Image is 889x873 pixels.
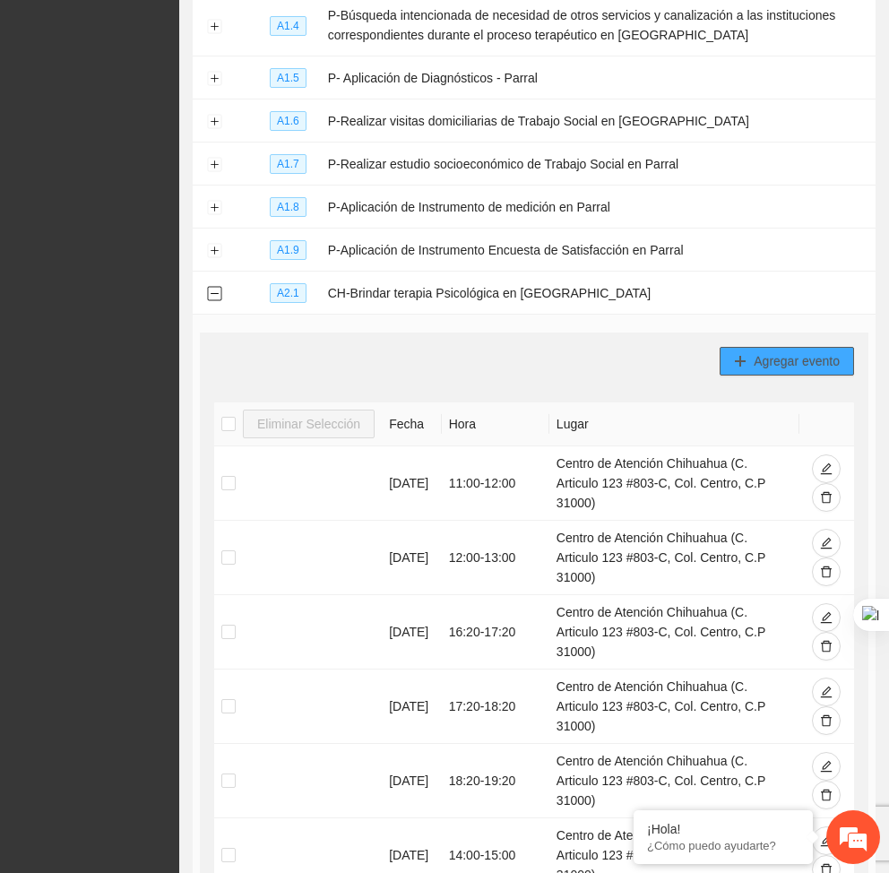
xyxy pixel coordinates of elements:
[207,244,221,258] button: Expand row
[321,272,876,315] td: CH-Brindar terapia Psicológica en [GEOGRAPHIC_DATA]
[812,454,841,483] button: edit
[207,287,221,301] button: Collapse row
[720,347,854,376] button: plusAgregar evento
[820,537,833,551] span: edit
[549,670,799,744] td: Centro de Atención Chihuahua (C. Articulo 123 #803-C, Col. Centro, C.P 31000)
[270,111,306,131] span: A1.6
[382,402,441,446] th: Fecha
[734,355,747,369] span: plus
[820,686,833,700] span: edit
[442,744,549,818] td: 18:20 - 19:20
[812,603,841,632] button: edit
[549,595,799,670] td: Centro de Atención Chihuahua (C. Articulo 123 #803-C, Col. Centro, C.P 31000)
[9,489,341,552] textarea: Escriba su mensaje y pulse “Intro”
[549,446,799,521] td: Centro de Atención Chihuahua (C. Articulo 123 #803-C, Col. Centro, C.P 31000)
[321,56,876,99] td: P- Aplicación de Diagnósticos - Parral
[812,529,841,558] button: edit
[820,611,833,626] span: edit
[270,240,306,260] span: A1.9
[442,402,549,446] th: Hora
[812,632,841,661] button: delete
[812,781,841,809] button: delete
[820,714,833,729] span: delete
[442,670,549,744] td: 17:20 - 18:20
[270,197,306,217] span: A1.8
[812,706,841,735] button: delete
[270,16,306,36] span: A1.4
[442,521,549,595] td: 12:00 - 13:00
[207,158,221,172] button: Expand row
[442,446,549,521] td: 11:00 - 12:00
[442,595,549,670] td: 16:20 - 17:20
[104,239,247,420] span: Estamos en línea.
[820,760,833,774] span: edit
[812,483,841,512] button: delete
[207,72,221,86] button: Expand row
[820,789,833,803] span: delete
[382,670,441,744] td: [DATE]
[820,491,833,506] span: delete
[382,521,441,595] td: [DATE]
[820,834,833,849] span: edit
[647,822,799,836] div: ¡Hola!
[270,283,306,303] span: A2.1
[207,115,221,129] button: Expand row
[647,839,799,852] p: ¿Cómo puedo ayudarte?
[207,19,221,33] button: Expand row
[549,402,799,446] th: Lugar
[812,678,841,706] button: edit
[820,462,833,477] span: edit
[382,446,441,521] td: [DATE]
[754,351,840,371] span: Agregar evento
[270,68,306,88] span: A1.5
[549,521,799,595] td: Centro de Atención Chihuahua (C. Articulo 123 #803-C, Col. Centro, C.P 31000)
[321,229,876,272] td: P-Aplicación de Instrumento Encuesta de Satisfacción en Parral
[382,595,441,670] td: [DATE]
[321,186,876,229] td: P-Aplicación de Instrumento de medición en Parral
[321,99,876,143] td: P-Realizar visitas domiciliarias de Trabajo Social en [GEOGRAPHIC_DATA]
[243,410,375,438] button: Eliminar Selección
[270,154,306,174] span: A1.7
[820,640,833,654] span: delete
[321,143,876,186] td: P-Realizar estudio socioeconómico de Trabajo Social en Parral
[812,752,841,781] button: edit
[382,744,441,818] td: [DATE]
[207,201,221,215] button: Expand row
[93,91,301,115] div: Chatee con nosotros ahora
[549,744,799,818] td: Centro de Atención Chihuahua (C. Articulo 123 #803-C, Col. Centro, C.P 31000)
[820,566,833,580] span: delete
[294,9,337,52] div: Minimizar ventana de chat en vivo
[812,558,841,586] button: delete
